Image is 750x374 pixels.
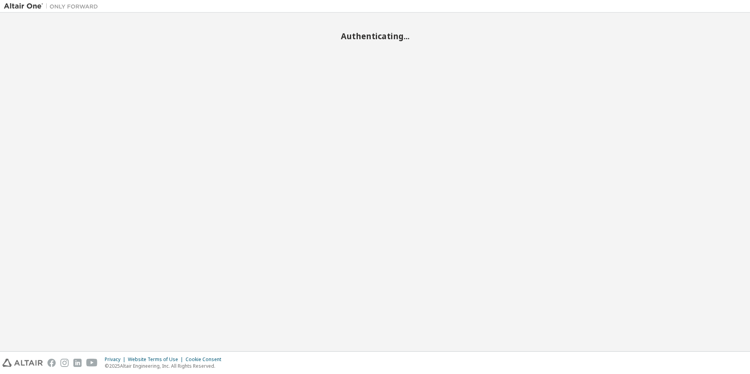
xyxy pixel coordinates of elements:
[47,359,56,367] img: facebook.svg
[105,356,128,363] div: Privacy
[128,356,186,363] div: Website Terms of Use
[186,356,226,363] div: Cookie Consent
[4,31,746,41] h2: Authenticating...
[60,359,69,367] img: instagram.svg
[2,359,43,367] img: altair_logo.svg
[86,359,98,367] img: youtube.svg
[105,363,226,369] p: © 2025 Altair Engineering, Inc. All Rights Reserved.
[4,2,102,10] img: Altair One
[73,359,82,367] img: linkedin.svg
